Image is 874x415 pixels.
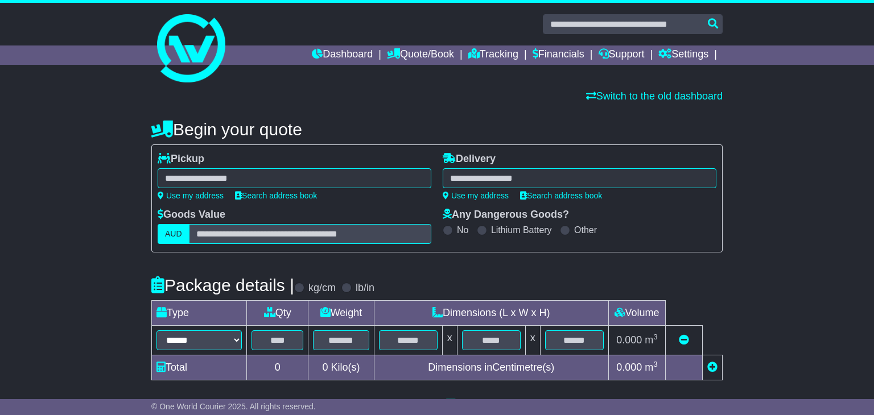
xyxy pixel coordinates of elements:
td: x [442,326,457,355]
label: Pickup [158,153,204,165]
td: Qty [247,301,308,326]
td: x [525,326,540,355]
label: Any Dangerous Goods? [443,209,569,221]
span: 0.000 [616,362,642,373]
a: Dashboard [312,45,373,65]
a: Use my address [158,191,224,200]
label: kg/cm [308,282,336,294]
td: Dimensions in Centimetre(s) [374,355,608,380]
td: Type [152,301,247,326]
a: Quote/Book [387,45,454,65]
span: m [645,334,658,346]
td: Total [152,355,247,380]
a: Tracking [468,45,518,65]
label: Delivery [443,153,496,165]
h4: Package details | [151,276,294,294]
td: Dimensions (L x W x H) [374,301,608,326]
a: Support [599,45,645,65]
sup: 3 [653,360,658,368]
span: 0.000 [616,334,642,346]
td: Weight [308,301,374,326]
a: Financials [533,45,584,65]
label: No [457,225,468,235]
a: Remove this item [679,334,689,346]
h4: Begin your quote [151,120,723,139]
label: Other [574,225,597,235]
a: Switch to the old dashboard [586,90,723,102]
label: AUD [158,224,189,244]
a: Search address book [235,191,317,200]
span: © One World Courier 2025. All rights reserved. [151,402,316,411]
label: Goods Value [158,209,225,221]
label: lb/in [356,282,374,294]
td: Volume [608,301,665,326]
sup: 3 [653,333,658,341]
td: 0 [247,355,308,380]
td: Kilo(s) [308,355,374,380]
a: Search address book [520,191,602,200]
span: 0 [322,362,328,373]
a: Use my address [443,191,509,200]
label: Lithium Battery [491,225,552,235]
span: m [645,362,658,373]
a: Add new item [707,362,718,373]
a: Settings [658,45,708,65]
